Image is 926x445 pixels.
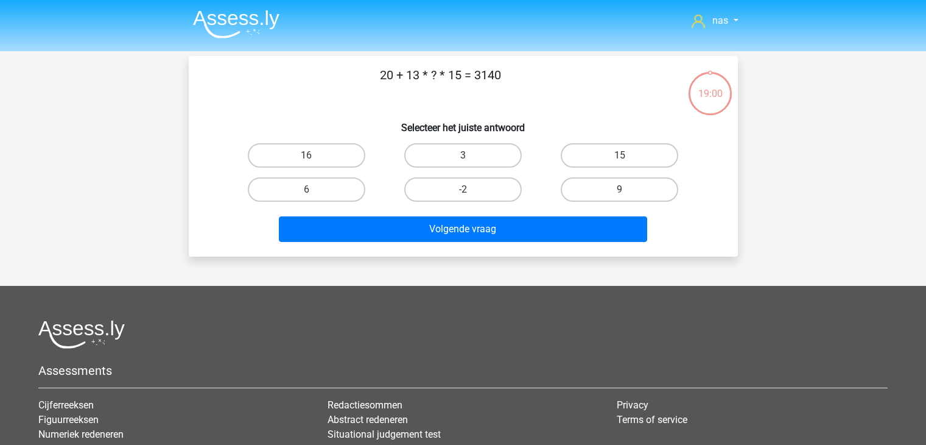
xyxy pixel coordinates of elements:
[38,414,99,425] a: Figuurreeksen
[208,112,718,133] h6: Selecteer het juiste antwoord
[279,216,647,242] button: Volgende vraag
[404,143,522,168] label: 3
[38,320,125,349] img: Assessly logo
[617,399,648,411] a: Privacy
[687,13,743,28] a: nas
[561,143,678,168] label: 15
[193,10,279,38] img: Assessly
[208,66,673,102] p: 20 + 13 * ? * 15 = 3140
[248,143,365,168] label: 16
[248,177,365,202] label: 6
[404,177,522,202] label: -2
[328,429,441,440] a: Situational judgement test
[328,414,408,425] a: Abstract redeneren
[687,71,733,101] div: 19:00
[38,399,94,411] a: Cijferreeksen
[328,399,402,411] a: Redactiesommen
[561,177,678,202] label: 9
[712,15,728,26] span: nas
[617,414,687,425] a: Terms of service
[38,429,124,440] a: Numeriek redeneren
[38,363,888,378] h5: Assessments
